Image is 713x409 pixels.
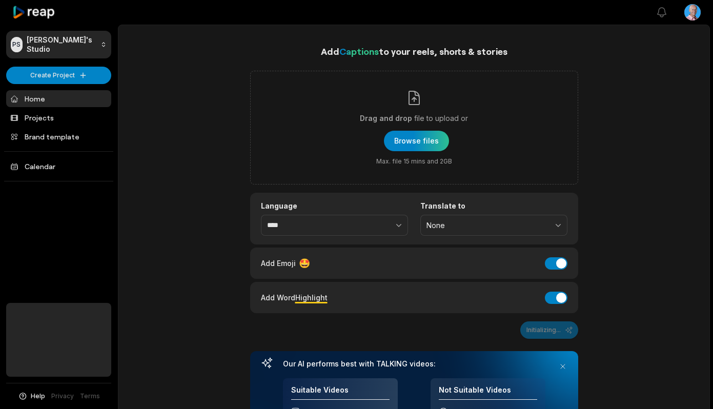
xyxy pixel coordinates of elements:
p: [PERSON_NAME]'s Studio [27,35,96,54]
a: Home [6,90,111,107]
label: Language [261,201,408,211]
a: Privacy [51,392,74,401]
button: None [420,215,567,236]
span: Help [31,392,45,401]
span: Captions [339,46,379,57]
h4: Not Suitable Videos [439,385,537,400]
span: 🤩 [299,256,310,270]
div: PS [11,37,23,52]
button: Create Project [6,67,111,84]
span: file to upload or [414,112,468,125]
label: Translate to [420,201,567,211]
a: Calendar [6,158,111,175]
div: Add Word [261,291,328,304]
span: None [426,221,547,230]
span: Max. file 15 mins and 2GB [376,157,452,166]
a: Brand template [6,128,111,145]
button: Help [18,392,45,401]
button: Drag and dropfile to upload orMax. file 15 mins and 2GB [384,131,449,151]
a: Projects [6,109,111,126]
span: Drag and drop [360,112,412,125]
h4: Suitable Videos [291,385,390,400]
a: Terms [80,392,100,401]
span: Add Emoji [261,258,296,269]
h1: Add to your reels, shorts & stories [250,44,578,58]
span: Highlight [295,293,328,302]
h3: Our AI performs best with TALKING videos: [283,359,545,369]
